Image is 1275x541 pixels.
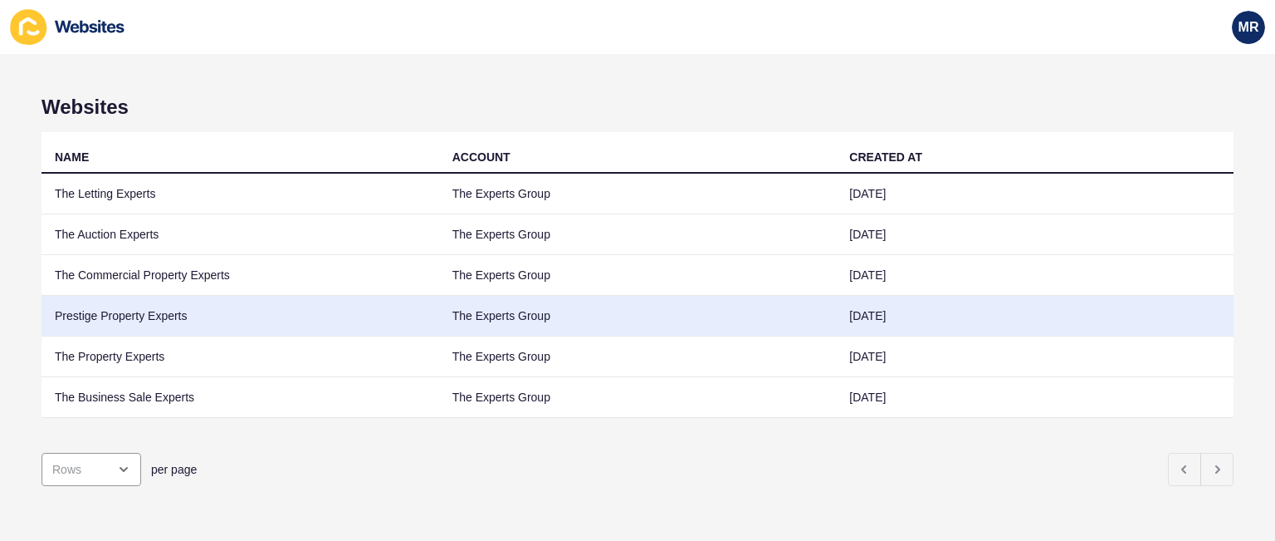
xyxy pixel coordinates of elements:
[439,174,837,214] td: The Experts Group
[439,377,837,418] td: The Experts Group
[42,453,141,486] div: open menu
[439,214,837,255] td: The Experts Group
[836,377,1233,418] td: [DATE]
[439,255,837,296] td: The Experts Group
[439,337,837,377] td: The Experts Group
[42,377,439,418] td: The Business Sale Experts
[42,174,439,214] td: The Letting Experts
[836,174,1233,214] td: [DATE]
[42,337,439,377] td: The Property Experts
[151,461,197,478] span: per page
[439,296,837,337] td: The Experts Group
[42,96,1233,119] h1: Websites
[836,337,1233,377] td: [DATE]
[42,214,439,255] td: The Auction Experts
[42,296,439,337] td: Prestige Property Experts
[849,149,922,165] div: CREATED AT
[836,214,1233,255] td: [DATE]
[452,149,510,165] div: ACCOUNT
[42,255,439,296] td: The Commercial Property Experts
[836,296,1233,337] td: [DATE]
[55,149,89,165] div: NAME
[1238,19,1259,36] span: MR
[836,255,1233,296] td: [DATE]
